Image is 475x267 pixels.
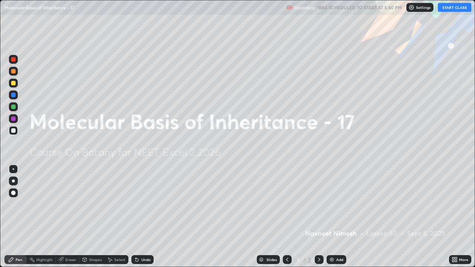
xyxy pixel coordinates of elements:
[4,4,74,10] p: Molecular Basis of Inheritance - 17
[16,258,22,261] div: Pen
[89,258,102,261] div: Shapes
[36,258,53,261] div: Highlight
[141,258,151,261] div: Undo
[286,4,292,10] img: recording.375f2c34.svg
[304,257,306,262] div: /
[438,3,471,12] button: START CLASS
[266,258,277,261] div: Slides
[416,6,430,9] p: Settings
[459,258,468,261] div: More
[307,256,312,263] div: 2
[295,257,302,262] div: 2
[114,258,125,261] div: Select
[65,258,76,261] div: Eraser
[409,4,415,10] img: class-settings-icons
[336,258,343,261] div: Add
[294,5,315,10] p: Recording
[329,257,335,263] img: add-slide-button
[318,4,402,11] h5: WAS SCHEDULED TO START AT 5:40 PM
